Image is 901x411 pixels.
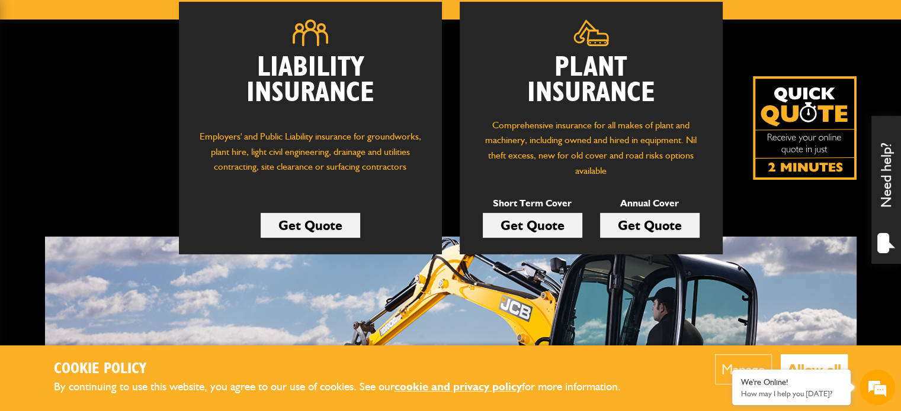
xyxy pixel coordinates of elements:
[15,214,216,312] textarea: Type your message and hit 'Enter'
[483,213,582,238] a: Get Quote
[15,109,216,135] input: Enter your last name
[600,213,700,238] a: Get Quote
[715,354,772,384] button: Manage
[194,6,223,34] div: Minimize live chat window
[197,129,424,186] p: Employers' and Public Liability insurance for groundworks, plant hire, light civil engineering, d...
[197,55,424,118] h2: Liability Insurance
[483,196,582,211] p: Short Term Cover
[261,213,360,238] a: Get Quote
[161,322,215,338] em: Start Chat
[753,76,857,180] img: Quick Quote
[54,378,640,396] p: By continuing to use this website, you agree to our use of cookies. See our for more information.
[477,118,705,178] p: Comprehensive insurance for all makes of plant and machinery, including owned and hired in equipm...
[741,389,842,398] p: How may I help you today?
[395,380,522,393] a: cookie and privacy policy
[20,66,50,82] img: d_20077148190_company_1631870298795_20077148190
[781,354,848,384] button: Allow all
[871,116,901,264] div: Need help?
[54,360,640,378] h2: Cookie Policy
[600,196,700,211] p: Annual Cover
[15,144,216,170] input: Enter your email address
[753,76,857,180] a: Get your insurance quote isn just 2-minutes
[477,55,705,106] h2: Plant Insurance
[741,377,842,387] div: We're Online!
[62,66,199,82] div: Chat with us now
[15,179,216,205] input: Enter your phone number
